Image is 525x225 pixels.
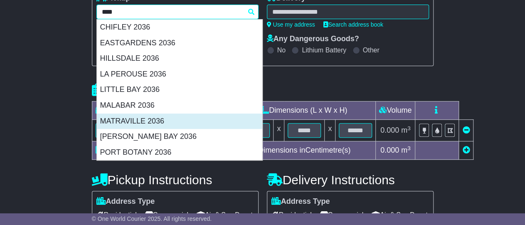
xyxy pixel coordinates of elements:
label: Address Type [96,197,155,206]
div: PORT BOTANY 2036 [97,145,262,161]
span: m [401,146,411,154]
div: LITTLE BAY 2036 [97,82,262,98]
span: Residential [271,208,312,221]
span: Air & Sea Depot [197,208,253,221]
td: Volume [376,101,415,120]
span: Commercial [320,208,363,221]
label: Address Type [271,197,330,206]
td: Total [92,141,161,160]
div: EASTGARDENS 2036 [97,35,262,51]
span: m [401,126,411,134]
span: Air & Sea Depot [372,208,428,221]
sup: 3 [407,125,411,131]
h4: Package details | [92,83,196,97]
label: No [277,46,286,54]
div: MALABAR 2036 [97,98,262,114]
span: 0.000 [380,146,399,154]
span: 0.000 [380,126,399,134]
h4: Delivery Instructions [267,173,434,187]
td: Dimensions (L x W x H) [233,101,376,120]
label: Lithium Battery [302,46,346,54]
typeahead: Please provide city [96,5,259,19]
h4: Pickup Instructions [92,173,259,187]
a: Search address book [323,21,383,28]
td: Type [92,101,161,120]
div: MATRAVILLE 2036 [97,114,262,129]
td: Dimensions in Centimetre(s) [233,141,376,160]
div: [PERSON_NAME] BAY 2036 [97,129,262,145]
a: Add new item [462,146,470,154]
span: Commercial [145,208,188,221]
label: Other [363,46,380,54]
a: Remove this item [462,126,470,134]
span: © One World Courier 2025. All rights reserved. [92,215,212,222]
a: Use my address [267,21,315,28]
div: LA PEROUSE 2036 [97,67,262,82]
div: HILLSDALE 2036 [97,51,262,67]
span: Residential [96,208,137,221]
sup: 3 [407,145,411,151]
div: CHIFLEY 2036 [97,20,262,35]
td: x [274,120,284,141]
td: x [325,120,335,141]
label: Any Dangerous Goods? [267,35,359,44]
